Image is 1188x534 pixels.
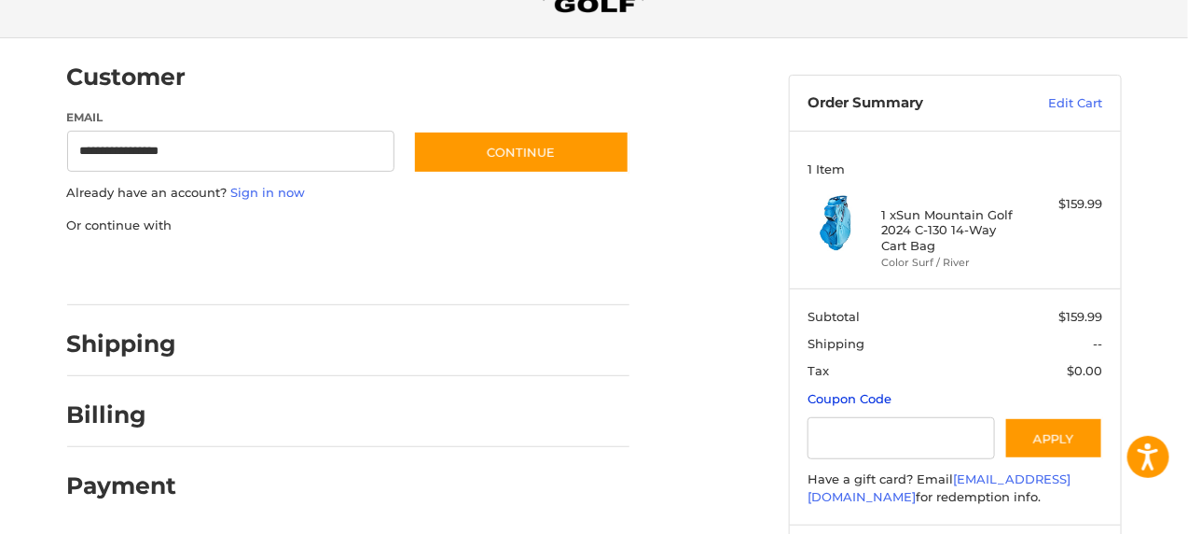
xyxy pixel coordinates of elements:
[808,162,1102,176] h3: 1 Item
[231,185,306,200] a: Sign in now
[377,253,517,287] iframe: PayPal-venmo
[219,253,359,287] iframe: PayPal-paylater
[881,255,1024,271] li: Color Surf / River
[67,400,176,429] h2: Billing
[1034,484,1188,534] iframe: Google Customer Reviews
[1093,336,1102,351] span: --
[67,63,186,91] h2: Customer
[881,207,1024,253] h4: 1 x Sun Mountain Golf 2024 C-130 14-Way Cart Bag
[1004,417,1103,459] button: Apply
[413,131,629,174] button: Continue
[808,94,1008,113] h3: Order Summary
[808,471,1102,507] div: Have a gift card? Email for redemption info.
[67,217,629,235] p: Or continue with
[67,184,629,203] p: Already have an account?
[808,309,860,324] span: Subtotal
[808,336,864,351] span: Shipping
[1029,195,1102,214] div: $159.99
[1058,309,1102,324] span: $159.99
[67,109,395,126] label: Email
[808,363,829,378] span: Tax
[67,471,177,500] h2: Payment
[61,253,200,287] iframe: PayPal-paypal
[1067,363,1102,378] span: $0.00
[808,391,891,406] a: Coupon Code
[67,330,177,358] h2: Shipping
[808,417,995,459] input: Gift Certificate or Coupon Code
[1008,94,1102,113] a: Edit Cart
